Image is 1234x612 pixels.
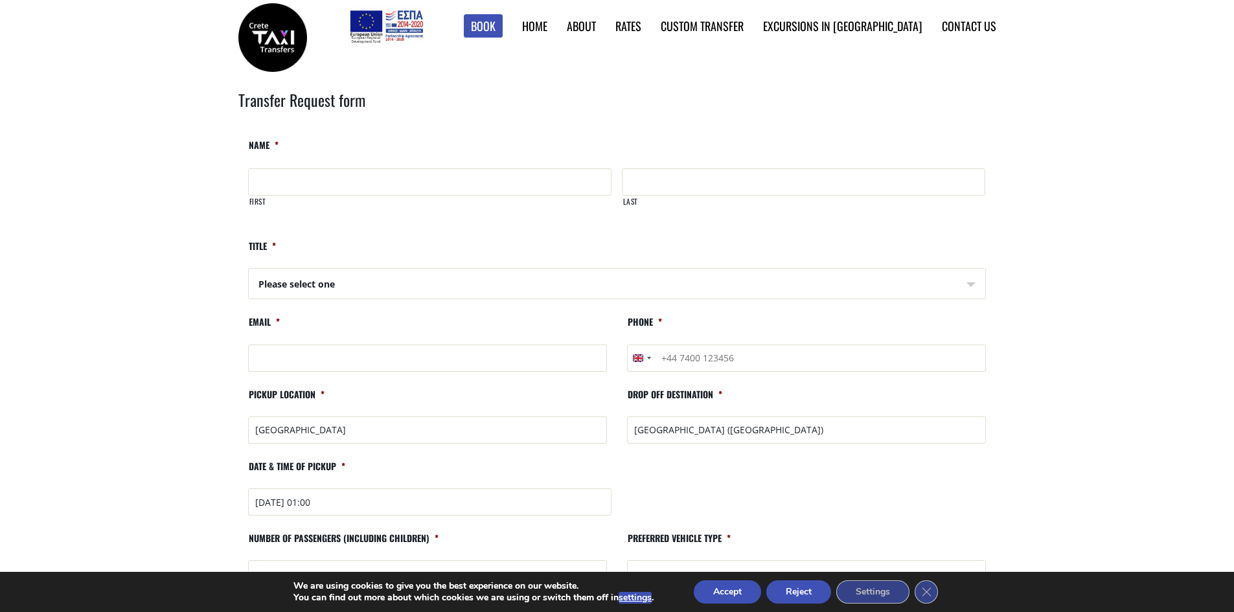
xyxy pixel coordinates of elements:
[248,389,325,411] label: Pickup location
[623,196,985,218] label: Last
[628,345,655,371] button: Selected country
[619,592,652,604] button: settings
[293,580,654,592] p: We are using cookies to give you the best experience on our website.
[464,14,503,38] a: Book
[248,139,279,162] label: Name
[836,580,909,604] button: Settings
[248,532,439,555] label: Number of passengers (including children)
[694,580,761,604] button: Accept
[238,89,996,129] h2: Transfer Request form
[238,29,307,43] a: Crete Taxi Transfers | Crete Taxi Transfers search results | Crete Taxi Transfers
[348,6,425,45] img: e-bannersEUERDF180X90.jpg
[238,3,307,72] img: Crete Taxi Transfers | Crete Taxi Transfers search results | Crete Taxi Transfers
[627,532,731,555] label: Preferred vehicle type
[522,17,547,34] a: Home
[293,592,654,604] p: You can find out more about which cookies we are using or switch them off in .
[661,17,744,34] a: Custom Transfer
[249,269,985,300] span: Please select one
[627,345,986,372] input: +44 7400 123456
[249,196,611,218] label: First
[942,17,996,34] a: Contact us
[248,240,276,263] label: Title
[248,460,345,483] label: Date & time of pickup
[615,17,641,34] a: Rates
[766,580,831,604] button: Reject
[628,561,985,592] span: Taxi (4 passengers) Mercedes E Class
[567,17,596,34] a: About
[627,389,722,411] label: Drop off destination
[248,316,280,339] label: Email
[627,316,662,339] label: Phone
[915,580,938,604] button: Close GDPR Cookie Banner
[763,17,922,34] a: Excursions in [GEOGRAPHIC_DATA]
